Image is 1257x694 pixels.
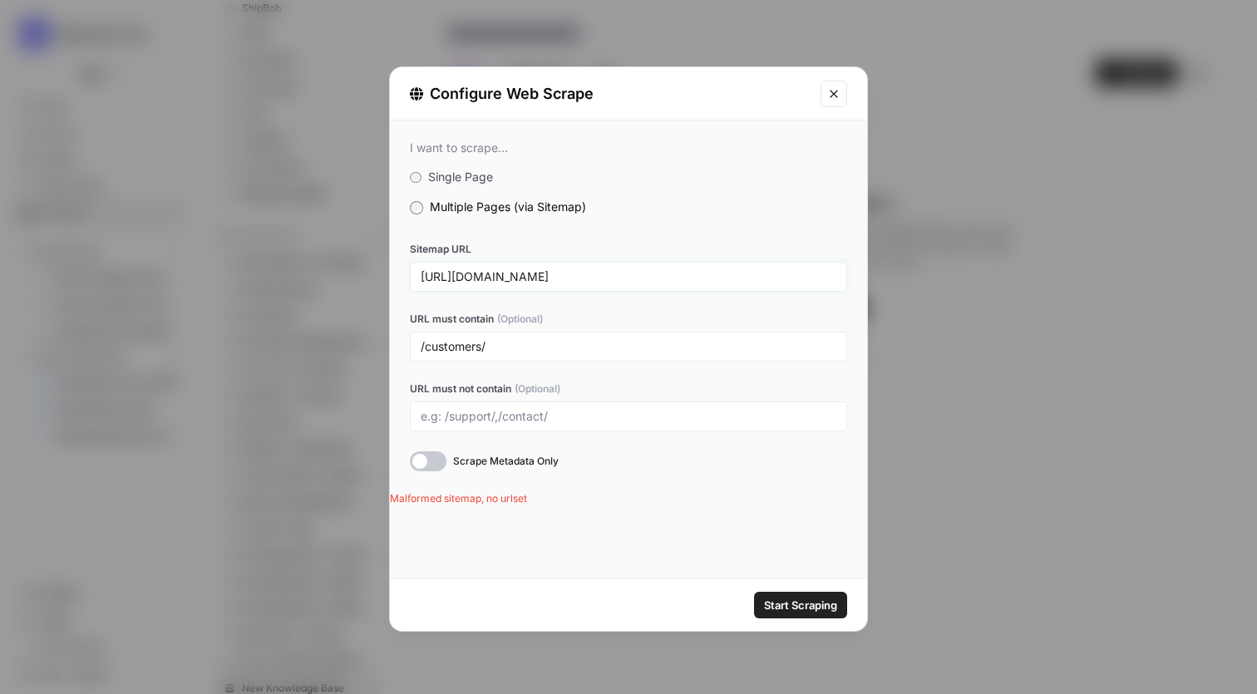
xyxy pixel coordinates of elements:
label: Sitemap URL [410,242,847,257]
div: Malformed sitemap, no urlset [390,491,867,506]
span: Scrape Metadata Only [453,454,559,469]
input: Single Page [410,172,421,184]
span: (Optional) [515,381,560,396]
input: e.g: https://www.example.com/sitemap.xml [421,269,836,284]
span: Single Page [428,170,493,184]
span: Start Scraping [764,597,837,613]
div: I want to scrape... [410,140,847,155]
label: URL must contain [410,312,847,327]
span: (Optional) [497,312,543,327]
input: e.g: /support/,/contact/ [421,409,836,424]
button: Close modal [821,81,847,107]
div: Configure Web Scrape [410,82,811,106]
button: Start Scraping [754,592,847,618]
input: e.g: /blog/,/articles/ [421,339,836,354]
input: Multiple Pages (via Sitemap) [410,201,423,214]
span: Multiple Pages (via Sitemap) [430,199,586,214]
label: URL must not contain [410,381,847,396]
